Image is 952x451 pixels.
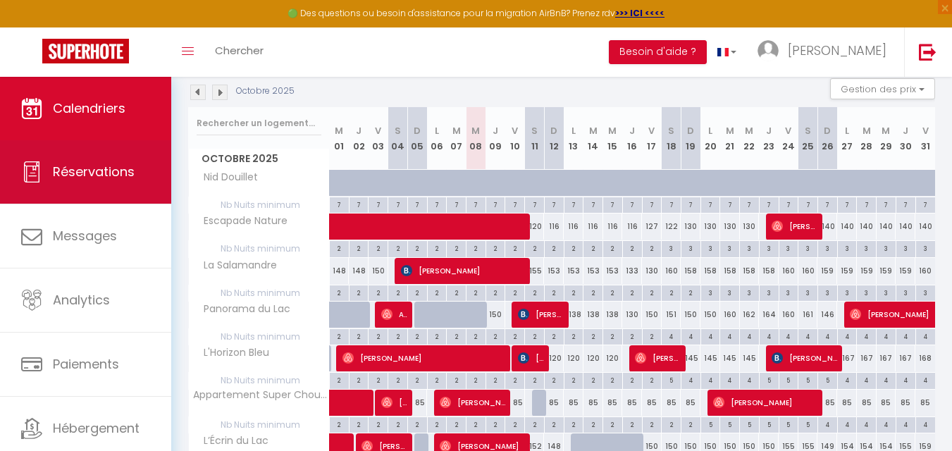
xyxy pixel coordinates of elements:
div: 145 [720,345,740,371]
div: 4 [896,329,915,342]
div: 120 [564,345,583,371]
div: 2 [486,241,505,254]
div: 160 [720,302,740,328]
div: 160 [779,258,798,284]
div: 167 [896,345,915,371]
span: [PERSON_NAME] [772,345,837,371]
div: 159 [896,258,915,284]
abbr: J [493,124,498,137]
div: 7 [779,197,798,211]
abbr: V [648,124,655,137]
div: 160 [915,258,935,284]
div: 2 [603,329,622,342]
div: 158 [740,258,760,284]
div: 130 [681,214,700,240]
div: 3 [779,285,798,299]
div: 7 [525,197,544,211]
div: 3 [857,241,876,254]
abbr: D [824,124,831,137]
div: 3 [701,285,720,299]
div: 4 [798,329,817,342]
div: 2 [564,241,583,254]
div: 130 [720,214,740,240]
div: 3 [662,241,681,254]
div: 7 [486,197,505,211]
div: 158 [759,258,779,284]
div: 2 [662,285,681,299]
div: 159 [857,258,877,284]
div: 150 [486,302,505,328]
div: 2 [643,329,662,342]
div: 2 [564,285,583,299]
div: 120 [603,345,623,371]
div: 140 [915,214,935,240]
abbr: J [629,124,635,137]
div: 4 [916,329,935,342]
div: 2 [408,285,427,299]
th: 19 [681,107,700,170]
abbr: V [922,124,929,137]
div: 2 [447,241,466,254]
div: 130 [740,214,760,240]
strong: >>> ICI <<<< [615,7,664,19]
div: 7 [623,197,642,211]
div: 160 [662,258,681,284]
div: 7 [701,197,720,211]
th: 06 [427,107,447,170]
a: Chercher [204,27,274,77]
div: 2 [623,241,642,254]
div: 2 [428,329,447,342]
button: Besoin d'aide ? [609,40,707,64]
th: 12 [544,107,564,170]
div: 133 [622,258,642,284]
div: 2 [350,373,369,386]
th: 30 [896,107,915,170]
div: 4 [720,329,739,342]
div: 4 [701,329,720,342]
div: 2 [583,241,602,254]
div: 2 [525,241,544,254]
div: 3 [760,241,779,254]
div: 7 [564,197,583,211]
th: 05 [407,107,427,170]
div: 3 [896,241,915,254]
th: 23 [759,107,779,170]
div: 2 [408,241,427,254]
div: 2 [505,285,524,299]
abbr: S [531,124,538,137]
div: 153 [603,258,623,284]
p: Octobre 2025 [236,85,295,98]
span: L'Horizon Bleu [191,345,273,361]
abbr: M [863,124,871,137]
div: 130 [622,302,642,328]
div: 158 [720,258,740,284]
div: 3 [740,285,759,299]
div: 3 [701,241,720,254]
div: 155 [525,258,545,284]
div: 150 [700,302,720,328]
div: 130 [700,214,720,240]
th: 07 [447,107,466,170]
span: Escapade Nature [191,214,291,229]
div: 2 [388,241,407,254]
div: 145 [681,345,700,371]
th: 10 [505,107,525,170]
div: 2 [583,285,602,299]
th: 21 [720,107,740,170]
div: 120 [544,345,564,371]
div: 2 [603,241,622,254]
div: 138 [583,302,603,328]
abbr: J [903,124,908,137]
div: 153 [583,258,603,284]
div: 159 [817,258,837,284]
div: 2 [486,329,505,342]
abbr: J [356,124,361,137]
div: 2 [408,373,427,386]
div: 3 [720,285,739,299]
abbr: L [845,124,849,137]
div: 7 [388,197,407,211]
div: 159 [877,258,896,284]
div: 3 [798,285,817,299]
div: 7 [583,197,602,211]
div: 140 [877,214,896,240]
